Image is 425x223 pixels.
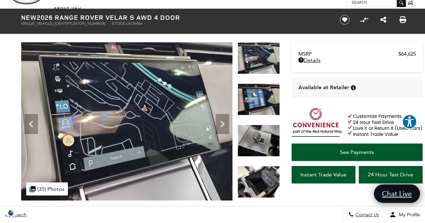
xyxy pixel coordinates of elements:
[238,166,280,198] img: New 2026 Giola Green Land Rover S image 25
[21,14,329,21] h1: 2026 Range Rover Velar S AWD 4 Door
[402,114,417,129] button: Explore your accessibility options
[340,149,374,155] span: See Payments
[298,51,416,57] a: MSRP $64,625
[53,3,83,14] a: About Us
[112,21,126,26] span: Stock:
[337,14,352,25] button: Save vehicle
[354,212,379,218] span: Contact Us
[384,206,425,223] button: Open user profile menu
[380,16,386,24] a: Share this New 2026 Range Rover Velar S AWD 4 Door
[398,51,416,57] span: $64,625
[379,189,415,198] span: Chat Live
[238,83,280,115] img: New 2026 Giola Green Land Rover S image 23
[351,85,356,90] div: Vehicle is in stock and ready for immediate delivery. Due to demand, availability is subject to c...
[298,51,398,57] span: MSRP
[238,42,280,74] img: New 2026 Giola Green Land Rover S image 22
[298,57,416,63] a: Details
[399,16,406,24] a: Print this New 2026 Range Rover Velar S AWD 4 Door
[292,166,355,183] a: Instant Trade Value
[368,171,413,178] span: 24 Hour Test Drive
[396,212,420,218] span: My Profile
[126,21,142,26] span: L818986
[359,15,369,25] button: Compare vehicle
[29,21,105,26] span: [US_VEHICLE_IDENTIFICATION_NUMBER]
[21,21,29,26] span: VIN:
[374,184,420,203] a: Chat Live
[25,114,38,134] div: Previous
[216,114,229,134] div: Next
[21,13,37,22] strong: New
[3,209,19,216] div: Privacy Settings
[292,144,423,161] a: See Payments
[300,171,346,178] span: Instant Trade Value
[21,42,232,201] img: New 2026 Giola Green Land Rover S image 22
[359,166,423,183] a: 24 Hour Test Drive
[402,114,417,130] aside: Accessibility Help Desk
[26,182,68,196] div: (35) Photos
[298,84,349,91] span: Available at Retailer
[238,125,280,157] img: New 2026 Giola Green Land Rover S image 24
